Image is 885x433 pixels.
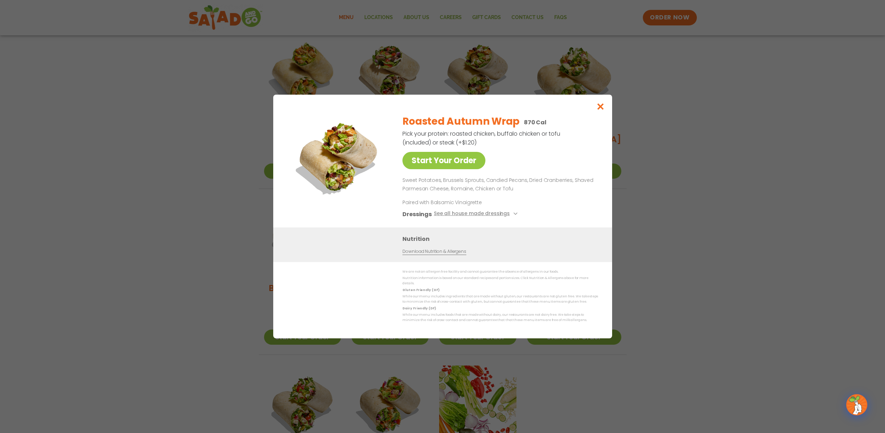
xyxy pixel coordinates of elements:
h3: Nutrition [402,235,602,243]
strong: Dairy Friendly (DF) [402,306,436,310]
p: Pick your protein: roasted chicken, buffalo chicken or tofu (included) or steak (+$1.20) [402,129,561,147]
p: We are not an allergen free facility and cannot guarantee the absence of allergens in our foods. [402,269,598,274]
button: Close modal [589,95,612,118]
p: Sweet Potatoes, Brussels Sprouts, Candied Pecans, Dried Cranberries, Shaved Parmesan Cheese, Roma... [402,176,595,193]
button: See all house made dressings [433,210,519,219]
p: Paired with Balsamic Vinaigrette [402,199,533,206]
a: Start Your Order [402,152,485,169]
h2: Roasted Autumn Wrap [402,114,520,129]
h3: Dressings [402,210,432,219]
strong: Gluten Friendly (GF) [402,288,439,292]
img: Featured product photo for Roasted Autumn Wrap [289,109,388,208]
p: 870 Cal [524,118,546,127]
p: While our menu includes ingredients that are made without gluten, our restaurants are not gluten ... [402,294,598,305]
a: Download Nutrition & Allergens [402,248,466,255]
img: wpChatIcon [847,395,867,415]
p: While our menu includes foods that are made without dairy, our restaurants are not dairy free. We... [402,312,598,323]
p: Nutrition information is based on our standard recipes and portion sizes. Click Nutrition & Aller... [402,275,598,286]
